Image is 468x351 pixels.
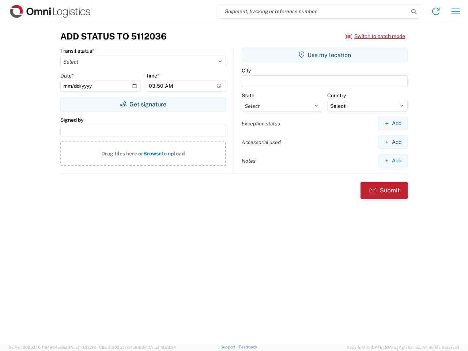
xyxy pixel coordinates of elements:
[239,345,257,349] a: Feedback
[346,30,405,42] button: Switch to batch mode
[162,151,185,156] span: to upload
[378,117,408,130] button: Add
[60,31,167,42] h3: Add Status to 5112036
[242,48,408,62] button: Use my location
[60,97,226,112] button: Get signature
[347,344,459,351] span: Copyright © [DATE]-[DATE] Agistix Inc., All Rights Reserved
[60,72,74,79] label: Date
[99,345,176,350] span: Client: 2025.17.0-159f9de
[66,345,96,350] span: [DATE] 10:32:38
[242,139,281,146] label: Accessorial used
[219,4,409,18] input: Shipment, tracking or reference number
[9,345,96,350] span: Server: 2025.17.0-1194904eeae
[242,92,254,99] label: State
[101,151,143,156] span: Drag files here or
[60,48,94,54] label: Transit status
[361,182,408,199] button: Submit
[378,154,408,167] button: Add
[378,135,408,149] button: Add
[242,120,280,127] label: Exception status
[146,72,159,79] label: Time
[146,345,176,350] span: [DATE] 10:23:34
[242,158,256,164] label: Notes
[60,117,83,123] label: Signed by
[242,67,251,74] label: City
[143,151,162,156] span: Browse
[220,345,239,349] a: Support
[327,92,346,99] label: Country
